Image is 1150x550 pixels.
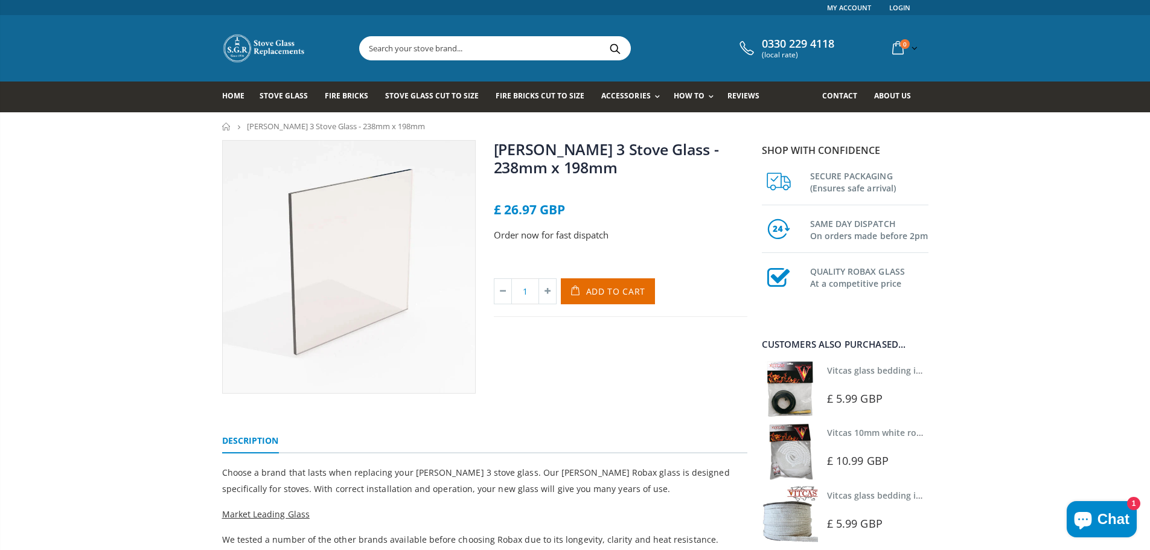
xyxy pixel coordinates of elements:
span: Accessories [601,91,650,101]
span: We tested a number of the other brands available before choosing Robax due to its longevity, clar... [222,534,718,545]
span: Add to Cart [586,286,646,297]
a: Description [222,429,279,453]
input: Search your stove brand... [360,37,765,60]
a: 0 [887,36,920,60]
inbox-online-store-chat: Shopify online store chat [1063,501,1140,540]
span: About us [874,91,911,101]
span: Stove Glass Cut To Size [385,91,479,101]
button: Search [602,37,629,60]
p: Order now for fast dispatch [494,228,747,242]
span: £ 5.99 GBP [827,516,883,531]
a: Vitcas glass bedding in tape - 2mm x 15mm x 2 meters (White) [827,490,1084,501]
a: Home [222,123,231,130]
a: Fire Bricks Cut To Size [496,82,593,112]
span: 0 [900,39,910,49]
a: Vitcas glass bedding in tape - 2mm x 10mm x 2 meters [827,365,1052,376]
a: [PERSON_NAME] 3 Stove Glass - 238mm x 198mm [494,139,719,177]
a: Home [222,82,254,112]
a: Reviews [727,82,768,112]
a: 0330 229 4118 (local rate) [736,37,834,59]
a: Accessories [601,82,665,112]
span: [PERSON_NAME] 3 Stove Glass - 238mm x 198mm [247,121,425,132]
a: Contact [822,82,866,112]
a: About us [874,82,920,112]
span: £ 26.97 GBP [494,201,565,218]
span: £ 5.99 GBP [827,391,883,406]
h3: QUALITY ROBAX GLASS At a competitive price [810,263,928,290]
img: Vitcas stove glass bedding in tape [762,486,818,542]
a: Fire Bricks [325,82,377,112]
span: Choose a brand that lasts when replacing your [PERSON_NAME] 3 stove glass. Our [PERSON_NAME] Roba... [222,467,730,494]
a: Stove Glass [260,82,317,112]
a: Stove Glass Cut To Size [385,82,488,112]
a: Vitcas 10mm white rope kit - includes rope seal and glue! [827,427,1064,438]
span: £ 10.99 GBP [827,453,889,468]
span: (local rate) [762,51,834,59]
span: Market Leading Glass [222,508,310,520]
p: Shop with confidence [762,143,928,158]
div: Customers also purchased... [762,340,928,349]
span: 0330 229 4118 [762,37,834,51]
h3: SAME DAY DISPATCH On orders made before 2pm [810,216,928,242]
span: Fire Bricks [325,91,368,101]
span: Stove Glass [260,91,308,101]
span: Contact [822,91,857,101]
img: Vitcas white rope, glue and gloves kit 10mm [762,423,818,479]
span: Reviews [727,91,759,101]
a: How To [674,82,720,112]
img: Vitcas stove glass bedding in tape [762,361,818,417]
h3: SECURE PACKAGING (Ensures safe arrival) [810,168,928,194]
button: Add to Cart [561,278,656,304]
img: Stove Glass Replacement [222,33,307,63]
span: How To [674,91,704,101]
span: Home [222,91,244,101]
span: Fire Bricks Cut To Size [496,91,584,101]
img: squarestoveglass_a5fd3b9c-8e46-4a11-aec8-bb0df40c8b4c_800x_crop_center.webp [223,141,475,393]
